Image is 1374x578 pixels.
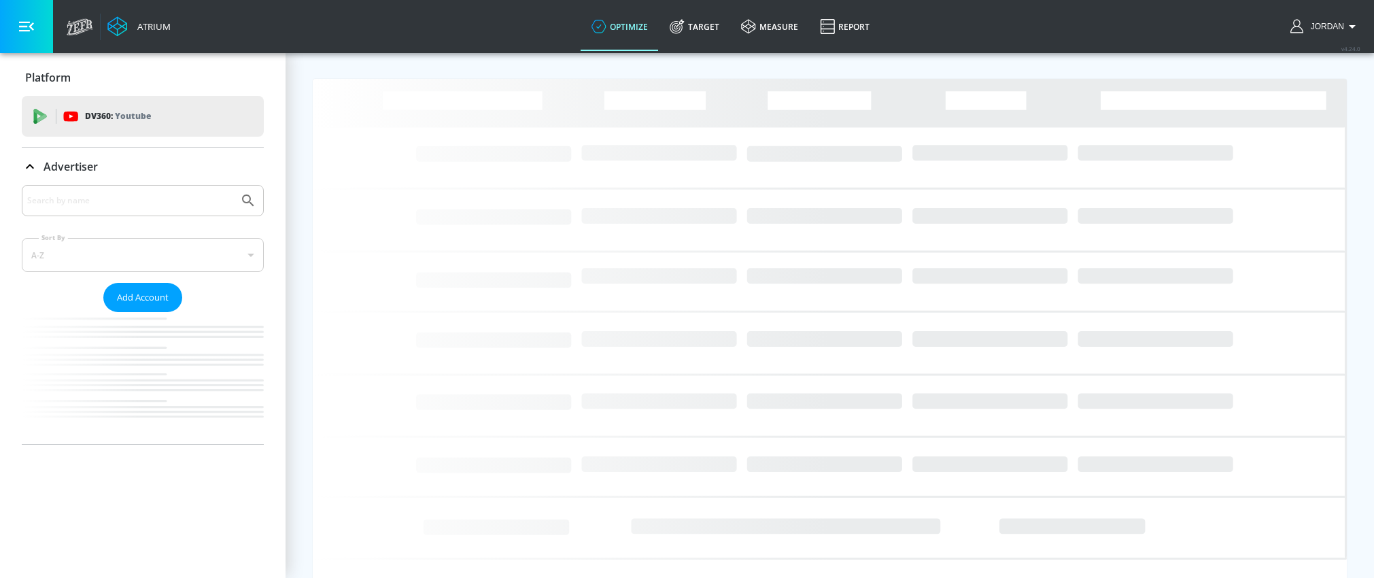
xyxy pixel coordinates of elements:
[27,192,233,209] input: Search by name
[22,96,264,137] div: DV360: Youtube
[117,290,169,305] span: Add Account
[730,2,809,51] a: measure
[1290,18,1360,35] button: Jordan
[22,58,264,97] div: Platform
[809,2,880,51] a: Report
[22,148,264,186] div: Advertiser
[22,238,264,272] div: A-Z
[25,70,71,85] p: Platform
[1341,45,1360,52] span: v 4.24.0
[115,109,151,123] p: Youtube
[39,233,68,242] label: Sort By
[85,109,151,124] p: DV360:
[132,20,171,33] div: Atrium
[1305,22,1344,31] span: login as: jordan.patrick@zefr.com
[103,283,182,312] button: Add Account
[107,16,171,37] a: Atrium
[22,185,264,444] div: Advertiser
[659,2,730,51] a: Target
[581,2,659,51] a: optimize
[44,159,98,174] p: Advertiser
[22,312,264,444] nav: list of Advertiser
